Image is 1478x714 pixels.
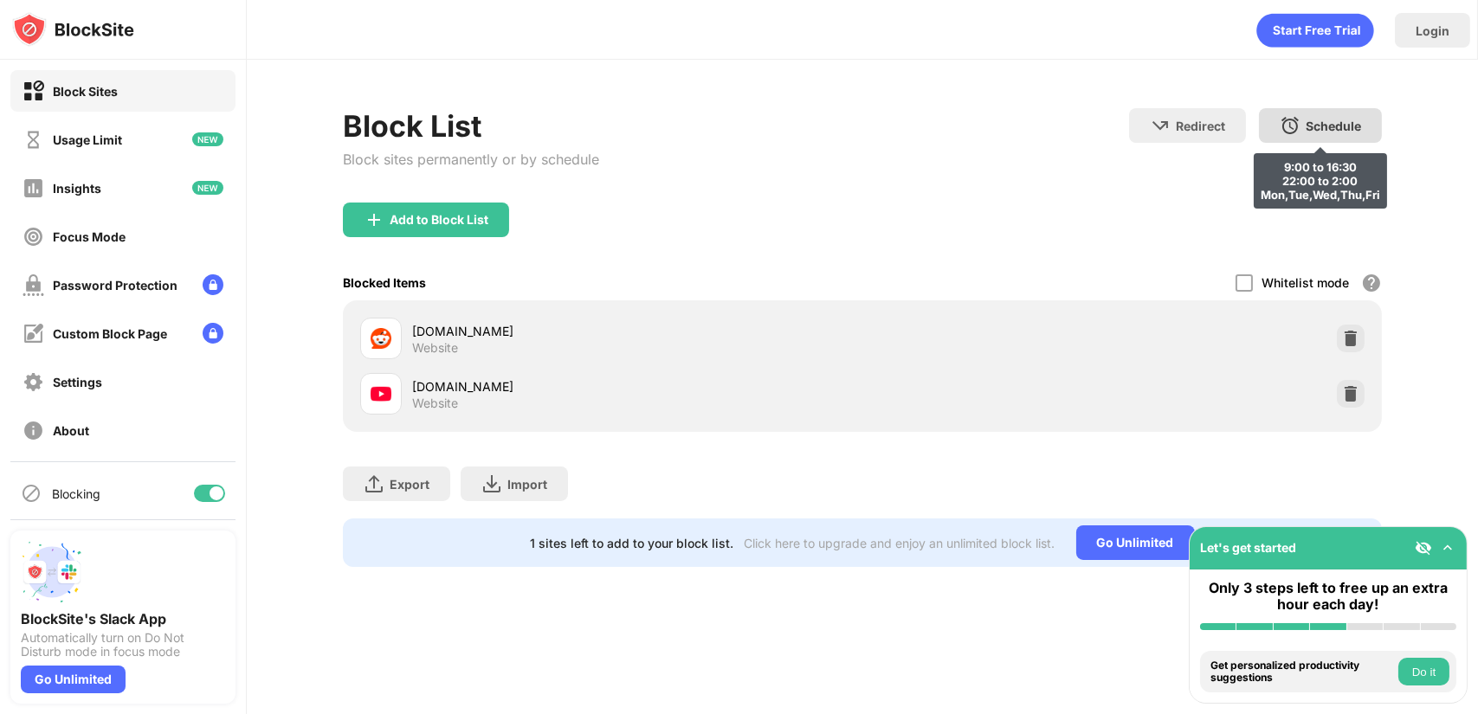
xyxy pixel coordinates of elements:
div: Usage Limit [53,132,122,147]
div: Website [412,340,458,356]
img: push-slack.svg [21,541,83,603]
img: favicons [371,383,391,404]
div: Blocked Items [343,275,426,290]
div: 22:00 to 2:00 [1261,174,1380,188]
div: animation [1256,13,1374,48]
img: lock-menu.svg [203,274,223,295]
div: Settings [53,375,102,389]
div: Focus Mode [53,229,126,244]
div: Website [412,396,458,411]
img: time-usage-off.svg [23,129,44,151]
div: Schedule [1306,119,1361,133]
div: Mon,Tue,Wed,Thu,Fri [1261,188,1380,202]
div: Redirect [1176,119,1225,133]
img: lock-menu.svg [203,323,223,344]
img: blocking-icon.svg [21,483,42,504]
div: [DOMAIN_NAME] [412,322,862,340]
div: Add to Block List [390,213,488,227]
div: Automatically turn on Do Not Disturb mode in focus mode [21,631,225,659]
div: 1 sites left to add to your block list. [531,536,734,550]
div: Custom Block Page [53,326,167,341]
img: new-icon.svg [192,132,223,146]
div: Import [507,477,547,492]
div: About [53,423,89,438]
div: Block sites permanently or by schedule [343,151,599,168]
div: Login [1416,23,1449,38]
div: BlockSite's Slack App [21,610,225,627]
div: Get personalized productivity suggestions [1210,659,1394,685]
div: Only 3 steps left to free up an extra hour each day! [1200,580,1456,613]
div: Password Protection [53,278,177,293]
div: Let's get started [1200,540,1296,555]
img: about-off.svg [23,420,44,441]
div: Block List [343,108,599,144]
button: Do it [1398,658,1449,685]
img: eye-not-visible.svg [1415,539,1432,556]
div: Block Sites [53,84,118,99]
div: Whitelist mode [1262,275,1349,290]
div: Blocking [52,486,100,501]
div: Insights [53,181,101,196]
div: Click here to upgrade and enjoy an unlimited block list. [745,536,1055,550]
img: settings-off.svg [23,371,44,393]
img: block-on.svg [23,80,44,102]
img: logo-blocksite.svg [12,12,134,47]
div: Go Unlimited [21,666,126,693]
img: favicons [371,328,391,349]
div: Export [390,477,429,492]
img: customize-block-page-off.svg [23,323,44,344]
img: omni-setup-toggle.svg [1439,539,1456,556]
img: insights-off.svg [23,177,44,199]
img: password-protection-off.svg [23,274,44,296]
div: [DOMAIN_NAME] [412,377,862,396]
img: focus-off.svg [23,226,44,248]
div: Go Unlimited [1076,525,1195,560]
div: 9:00 to 16:30 [1261,160,1380,174]
img: new-icon.svg [192,181,223,195]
